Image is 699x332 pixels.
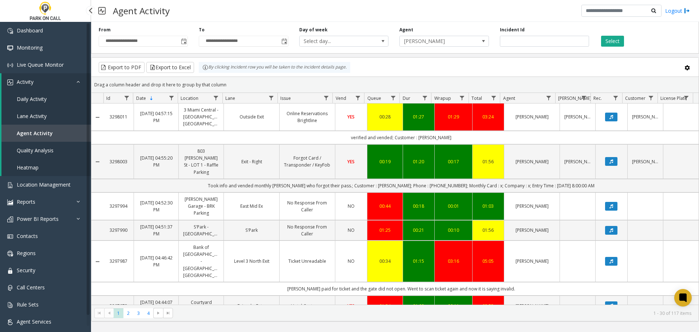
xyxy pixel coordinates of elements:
[544,93,554,103] a: Agent Filter Menu
[108,227,129,234] a: 3297990
[347,114,355,120] span: YES
[138,254,174,268] a: [DATE] 04:46:42 PM
[348,203,355,209] span: NO
[509,113,555,120] a: [PERSON_NAME]
[1,108,91,125] a: Lane Activity
[388,93,398,103] a: Queue Filter Menu
[225,95,235,101] span: Lane
[347,159,355,165] span: YES
[7,268,13,274] img: 'icon'
[280,36,288,46] span: Toggle popup
[7,216,13,222] img: 'icon'
[509,302,555,309] a: [PERSON_NAME]
[146,62,194,73] button: Export to Excel
[611,93,621,103] a: Rec. Filter Menu
[434,95,451,101] span: Wrapup
[477,258,500,265] div: 05:05
[348,227,355,233] span: NO
[601,36,624,47] button: Select
[439,158,467,165] div: 00:17
[284,110,331,124] a: Online Reservations Brightline
[17,250,36,257] span: Regions
[7,251,13,257] img: 'icon'
[7,319,13,325] img: 'icon'
[439,302,467,309] a: 00:11
[153,308,163,318] span: Go to the next page
[348,258,355,264] span: NO
[372,302,398,309] div: 01:34
[503,95,515,101] span: Agent
[123,308,133,318] span: Page 2
[407,258,430,265] a: 01:15
[106,95,110,101] span: Id
[340,227,363,234] a: NO
[477,227,500,234] a: 01:56
[202,65,208,70] img: infoIcon.svg
[17,78,33,85] span: Activity
[403,95,410,101] span: Dur
[471,95,482,101] span: Total
[500,27,525,33] label: Incident Id
[1,142,91,159] a: Quality Analysis
[166,93,176,103] a: Date Filter Menu
[7,285,13,291] img: 'icon'
[407,302,430,309] div: 01:08
[347,303,355,309] span: YES
[7,79,13,85] img: 'icon'
[489,93,498,103] a: Total Filter Menu
[228,113,275,120] a: Outside Exit
[407,203,430,210] a: 00:18
[103,131,699,144] td: verified and vended; Customer : [PERSON_NAME]
[439,203,467,210] a: 00:01
[17,301,39,308] span: Rule Sets
[103,282,699,296] td: [PERSON_NAME] paid for ticket and the gate did not open. Went to scan ticket again and now it is ...
[179,36,187,46] span: Toggle popup
[17,113,47,120] span: Lane Activity
[564,113,591,120] a: [PERSON_NAME]
[660,95,687,101] span: License Plate
[199,27,205,33] label: To
[91,93,699,305] div: Data table
[284,223,331,237] a: No Response From Caller
[114,308,123,318] span: Page 1
[108,158,129,165] a: 3298003
[280,95,291,101] span: Issue
[579,93,589,103] a: Parker Filter Menu
[17,147,54,154] span: Quality Analysis
[400,36,471,46] span: [PERSON_NAME]
[509,158,555,165] a: [PERSON_NAME]
[17,61,64,68] span: Live Queue Monitor
[91,78,699,91] div: Drag a column header and drop it here to group by that column
[632,113,659,120] a: [PERSON_NAME]
[99,27,111,33] label: From
[177,310,691,316] kendo-pager-info: 1 - 30 of 117 items
[407,113,430,120] a: 01:27
[509,227,555,234] a: [PERSON_NAME]
[17,181,71,188] span: Location Management
[593,95,602,101] span: Rec.
[477,302,500,309] a: 02:53
[340,158,363,165] a: YES
[7,234,13,239] img: 'icon'
[439,227,467,234] div: 00:10
[407,158,430,165] a: 01:20
[228,158,275,165] a: Exit - Right
[17,215,59,222] span: Power BI Reports
[284,258,331,265] a: Ticket Unreadable
[138,110,174,124] a: [DATE] 04:57:15 PM
[372,113,398,120] div: 00:28
[98,2,106,20] img: pageIcon
[181,95,198,101] span: Location
[138,223,174,237] a: [DATE] 04:51:37 PM
[407,227,430,234] a: 00:21
[108,302,129,309] a: 3297973
[439,113,467,120] a: 01:29
[509,203,555,210] a: [PERSON_NAME]
[477,203,500,210] a: 01:03
[199,62,350,73] div: By clicking Incident row you will be taken to the incident details page.
[228,302,275,309] a: Fairoaks Entry
[163,308,173,318] span: Go to the last page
